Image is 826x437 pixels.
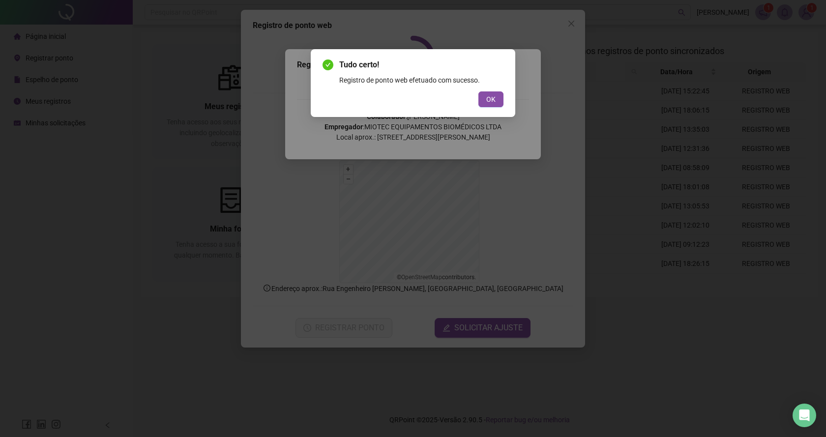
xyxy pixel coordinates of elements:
div: Registro de ponto web efetuado com sucesso. [339,75,503,86]
span: Tudo certo! [339,59,503,71]
div: Open Intercom Messenger [793,404,816,427]
button: OK [478,91,503,107]
span: OK [486,94,496,105]
span: check-circle [323,59,333,70]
